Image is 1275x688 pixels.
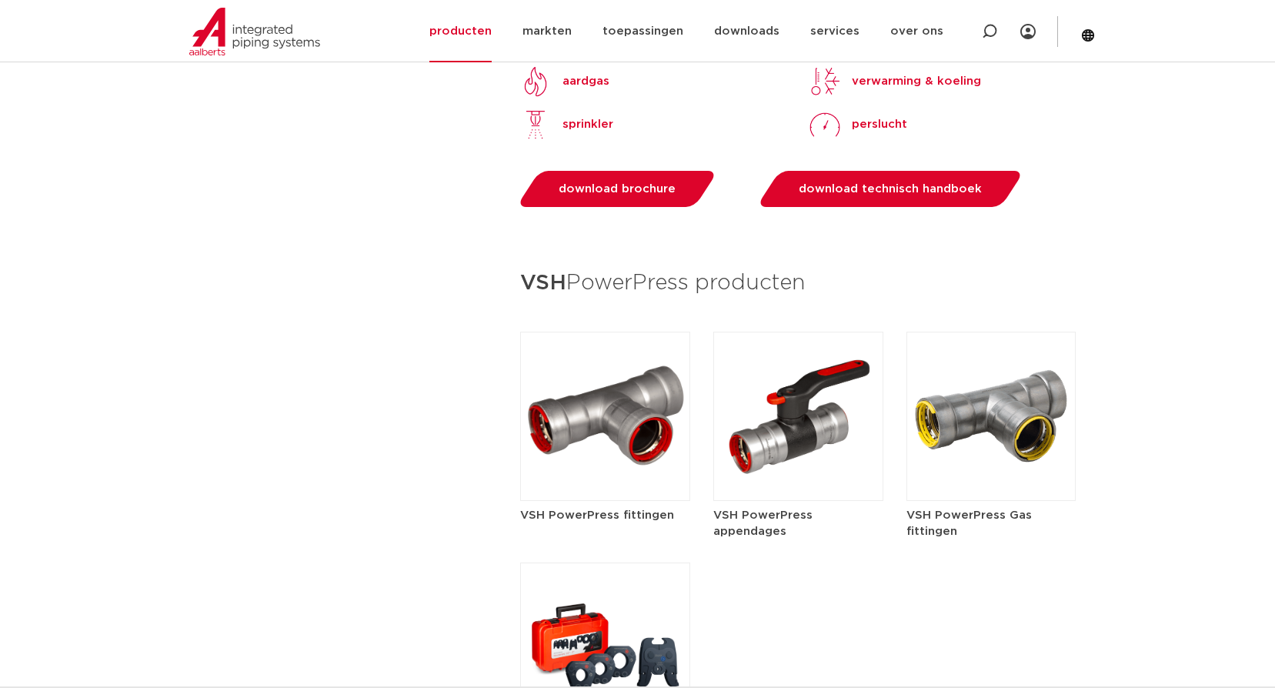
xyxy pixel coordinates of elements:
p: aardgas [562,72,609,91]
a: download technisch handboek [756,171,1024,207]
h3: PowerPress producten [520,266,1076,302]
a: aardgas [520,66,609,97]
h5: VSH PowerPress appendages [713,507,883,539]
a: VSH PowerPress fittingen [520,410,690,523]
p: sprinkler [562,115,613,134]
h5: VSH PowerPress Gas fittingen [906,507,1076,539]
a: VSH PowerPress Gas fittingen [906,410,1076,539]
a: VSH PowerPress appendages [713,410,883,539]
a: perslucht [809,109,907,140]
p: verwarming & koeling [852,72,981,91]
strong: VSH [520,272,566,294]
p: perslucht [852,115,907,134]
a: sprinkler [520,109,613,140]
a: verwarming & koeling [809,66,981,97]
h5: VSH PowerPress fittingen [520,507,690,523]
span: download brochure [559,183,676,195]
a: download brochure [516,171,719,207]
span: download technisch handboek [799,183,982,195]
